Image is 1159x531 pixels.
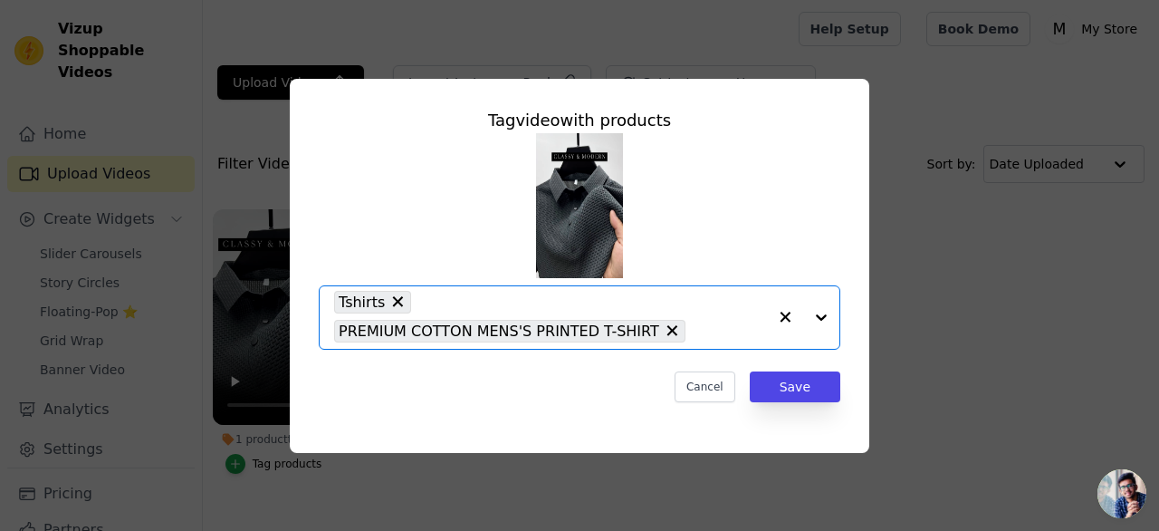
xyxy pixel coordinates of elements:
button: Save [750,372,840,402]
button: Cancel [675,372,735,402]
a: Open chat [1097,469,1146,518]
div: Tag video with products [319,108,840,133]
span: PREMIUM COTTON MENS'S PRINTED T-SHIRT [339,320,659,343]
span: Tshirts [339,291,385,314]
img: tn-863ee359808e49dd8593a9ef534eab90.png [536,133,623,278]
